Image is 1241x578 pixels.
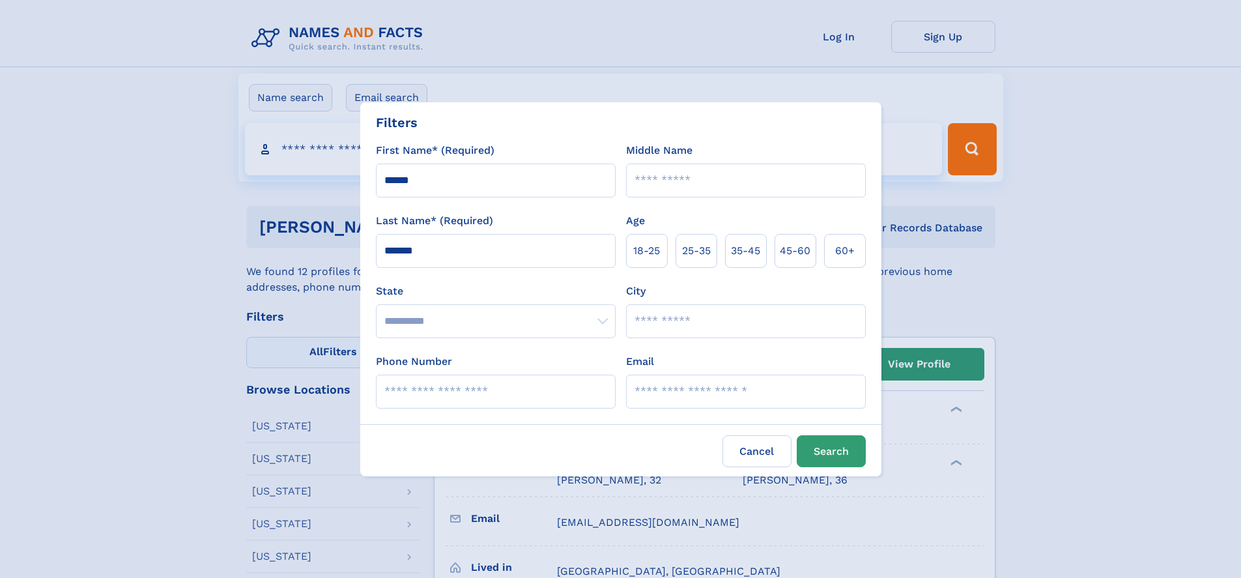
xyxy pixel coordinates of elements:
[626,143,692,158] label: Middle Name
[835,243,855,259] span: 60+
[797,435,866,467] button: Search
[376,113,418,132] div: Filters
[626,283,646,299] label: City
[633,243,660,259] span: 18‑25
[376,213,493,229] label: Last Name* (Required)
[626,354,654,369] label: Email
[682,243,711,259] span: 25‑35
[780,243,810,259] span: 45‑60
[731,243,760,259] span: 35‑45
[376,354,452,369] label: Phone Number
[722,435,792,467] label: Cancel
[376,143,494,158] label: First Name* (Required)
[626,213,645,229] label: Age
[376,283,616,299] label: State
